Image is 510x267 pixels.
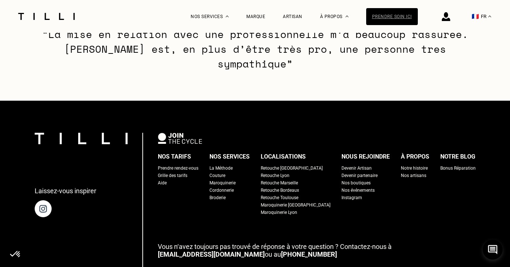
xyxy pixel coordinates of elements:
[341,179,371,187] a: Nos boutiques
[209,164,233,172] a: La Méthode
[209,194,226,201] a: Broderie
[158,250,265,258] a: [EMAIL_ADDRESS][DOMAIN_NAME]
[246,14,265,19] a: Marque
[158,151,191,162] div: Nos tarifs
[158,243,476,258] p: ou au
[261,201,330,209] a: Maroquinerie [GEOGRAPHIC_DATA]
[401,172,426,179] a: Nos artisans
[442,12,450,21] img: icône connexion
[261,187,299,194] a: Retouche Bordeaux
[209,172,225,179] a: Couture
[283,14,302,19] a: Artisan
[158,133,202,144] img: logo Join The Cycle
[35,187,96,195] p: Laissez-vous inspirer
[472,13,479,20] span: 🇫🇷
[158,243,392,250] span: Vous n‘avez toujours pas trouvé de réponse à votre question ? Contactez-nous à
[261,151,306,162] div: Localisations
[488,15,491,17] img: menu déroulant
[341,194,362,201] a: Instagram
[401,164,428,172] a: Notre histoire
[209,179,236,187] a: Maroquinerie
[261,164,323,172] a: Retouche [GEOGRAPHIC_DATA]
[261,194,298,201] a: Retouche Toulouse
[158,172,187,179] a: Grille des tarifs
[261,209,297,216] a: Maroquinerie Lyon
[15,13,77,20] img: Logo du service de couturière Tilli
[209,151,250,162] div: Nos services
[341,187,375,194] a: Nos événements
[341,172,378,179] a: Devenir partenaire
[366,8,418,25] a: Prendre soin ici
[35,200,52,217] img: page instagram de Tilli une retoucherie à domicile
[440,151,475,162] div: Notre blog
[346,15,348,17] img: Menu déroulant à propos
[261,179,298,187] a: Retouche Marseille
[40,27,470,71] p: “La mise en relation avec une professionnelle m’a beaucoup rassurée. [PERSON_NAME] est, en plus d...
[341,164,372,172] a: Devenir Artisan
[158,164,198,172] a: Prendre rendez-vous
[341,151,390,162] div: Nous rejoindre
[35,133,128,144] img: logo Tilli
[226,15,229,17] img: Menu déroulant
[209,187,234,194] a: Cordonnerie
[401,151,429,162] div: À propos
[440,164,476,172] a: Bonus Réparation
[158,179,167,187] a: Aide
[281,250,337,258] a: [PHONE_NUMBER]
[261,172,289,179] a: Retouche Lyon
